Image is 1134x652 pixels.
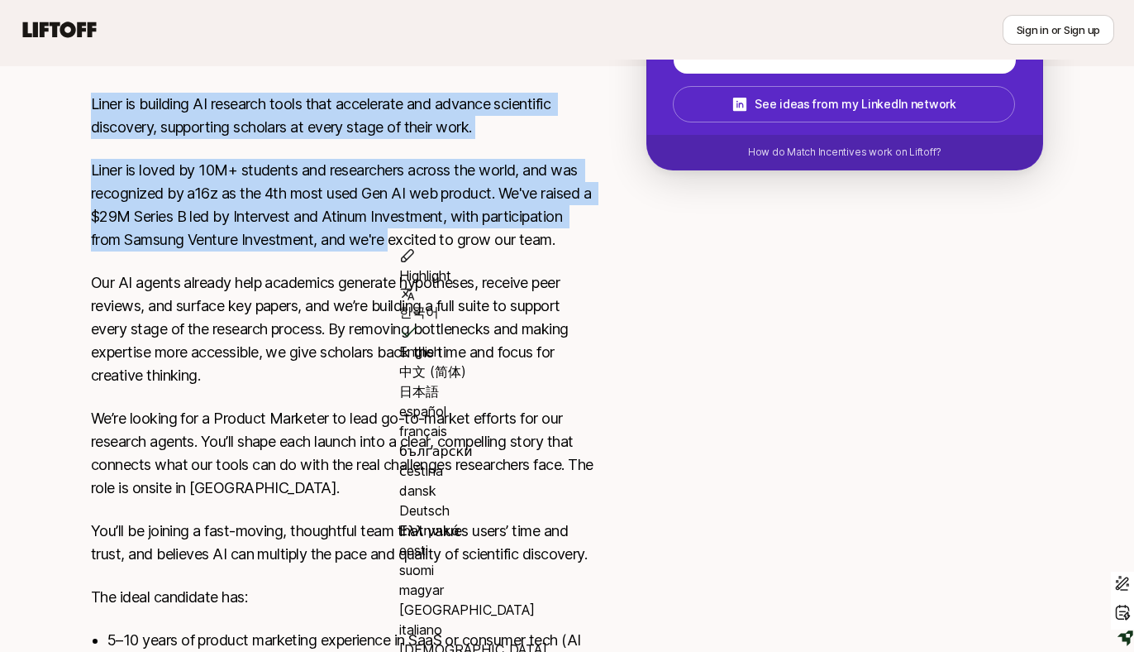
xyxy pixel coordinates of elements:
div: eesti [399,540,609,560]
p: Liner is loved by 10M+ students and researchers across the world, and was recognized by a16z as t... [91,159,593,252]
div: 한국어 [399,302,609,322]
div: Highlight [399,266,609,285]
div: 日本語 [399,381,609,401]
div: Deutsch [399,501,609,520]
div: italiano [399,620,609,640]
p: Liner is building AI research tools that accelerate and advance scientific discovery, supporting ... [91,93,593,139]
div: magyar [399,580,609,600]
div: dansk [399,481,609,501]
div: Ελληνικά [399,520,609,540]
div: 中文 (简体) [399,362,609,381]
div: español [399,401,609,421]
button: Sign in or Sign up [1003,15,1114,45]
div: English [399,342,609,362]
div: français [399,421,609,441]
p: You’ll be joining a fast-moving, thoughtful team that values users’ time and trust, and believes ... [91,520,593,566]
div: [GEOGRAPHIC_DATA] [399,600,609,620]
div: suomi [399,560,609,580]
p: We’re looking for a Product Marketer to lead go-to-market efforts for our research agents. You’ll... [91,407,593,500]
button: See ideas from my LinkedIn network [673,86,1015,122]
p: How do Match Incentives work on Liftoff? [748,145,941,160]
p: The ideal candidate has: [91,586,593,609]
p: Our AI agents already help academics generate hypotheses, receive peer reviews, and surface key p... [91,271,593,387]
div: čeština [399,461,609,481]
div: български [399,441,609,461]
p: See ideas from my LinkedIn network [755,94,955,114]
